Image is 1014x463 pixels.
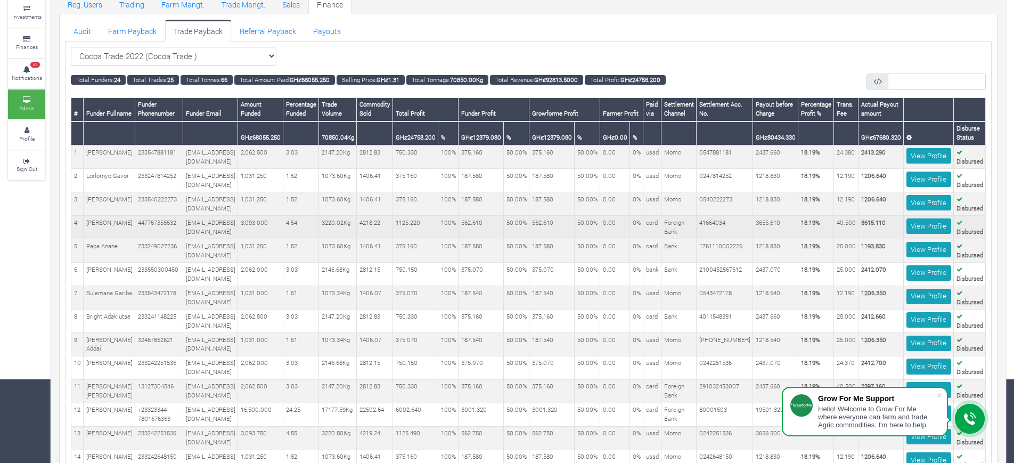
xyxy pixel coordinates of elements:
td: 3.03 [283,145,319,169]
b: 18.19% [801,172,820,180]
a: View Profile [906,429,951,444]
td: 6 [71,263,84,286]
td: 4011548391 [697,310,753,333]
th: Commodity Sold [357,98,393,121]
th: % [630,121,643,145]
td: Bank [661,310,697,333]
td: 25.000 [834,310,858,333]
th: Disburse Status [954,121,986,145]
a: Admin [8,90,45,119]
td: 5 [71,239,84,263]
td: 50.00% [575,216,600,239]
td: 1073.34Kg [319,286,357,310]
td: 2100452567612 [697,263,753,286]
td: 562.610 [459,216,504,239]
td: 41664034 [697,216,753,239]
b: Disbursed [956,265,983,282]
small: Notifications [12,74,42,82]
td: 2437.070 [753,263,798,286]
td: 50.00% [575,169,600,192]
td: 3655.610 [753,216,798,239]
small: Investments [12,13,42,20]
td: 1.52 [283,192,319,216]
td: 233241148225 [135,310,183,333]
a: View Profile [906,195,951,210]
td: [PERSON_NAME] [84,263,135,286]
td: 7 [71,286,84,310]
th: Percentage Profit % [798,98,834,121]
td: 187.580 [529,192,575,216]
b: 70850.00Kg [450,76,483,84]
td: 1,031.000 [238,286,283,310]
td: Momo [661,169,697,192]
td: 187.580 [459,169,504,192]
td: 233547881181 [135,145,183,169]
td: 100% [438,239,459,263]
td: 0% [630,286,643,310]
a: Trade Payback [165,20,231,41]
td: 1073.34Kg [319,333,357,356]
td: 1218.540 [753,286,798,310]
td: 1.51 [283,286,319,310]
td: 0.00 [600,286,630,310]
td: 2,062.500 [238,145,283,169]
td: 1,031.250 [238,192,283,216]
th: Settlement Acc. No. [697,98,753,121]
th: % [504,121,529,145]
td: 0.00 [600,239,630,263]
td: 2812.15 [357,263,393,286]
b: Disbursed [956,195,983,212]
td: 50.00% [575,310,600,333]
td: ussd [643,145,661,169]
td: 2812.83 [357,310,393,333]
td: 0% [630,263,643,286]
td: 50.00% [504,192,529,216]
td: 25.000 [834,239,858,263]
td: 24.380 [834,145,858,169]
td: 2437.660 [753,310,798,333]
span: 62 [30,62,40,68]
td: 2 [71,169,84,192]
th: Payout before Charge [753,98,798,121]
td: 3.03 [283,310,319,333]
th: GHȼ0.00 [600,121,630,145]
td: 25.000 [834,263,858,286]
td: 0540222273 [697,192,753,216]
th: % [438,121,459,145]
td: Momo [661,145,697,169]
b: 1193.830 [861,242,886,250]
td: card [643,239,661,263]
td: 2812.83 [357,145,393,169]
td: 375.160 [393,192,438,216]
td: 187.580 [529,239,575,263]
td: 50.00% [504,216,529,239]
td: 375.070 [529,263,575,286]
td: bank [643,263,661,286]
a: View Profile [906,242,951,257]
td: 12.190 [834,192,858,216]
td: card [643,216,661,239]
a: View Profile [906,172,951,187]
b: 66 [221,76,227,84]
td: 50.00% [575,239,600,263]
td: 0.00 [600,310,630,333]
small: Sign Out [17,165,37,173]
b: Disbursed [956,289,983,306]
td: 750.330 [393,145,438,169]
td: Sulemana Gariba [84,286,135,310]
td: [PERSON_NAME] Addai [84,333,135,356]
th: Amount Funded [238,98,283,121]
td: 2,062.500 [238,310,283,333]
td: 3,093.000 [238,216,283,239]
th: Growforme Profit [529,98,600,121]
b: 2412.660 [861,312,886,320]
th: Funder Fullname [84,98,135,121]
td: 4218.22 [357,216,393,239]
td: Foreign Bank [661,216,697,239]
small: Total Trades: [127,75,179,85]
b: 18.19% [801,265,820,273]
td: 0247814252 [697,169,753,192]
td: 8 [71,310,84,333]
td: 1218.830 [753,169,798,192]
th: Settlement Channel [661,98,697,121]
